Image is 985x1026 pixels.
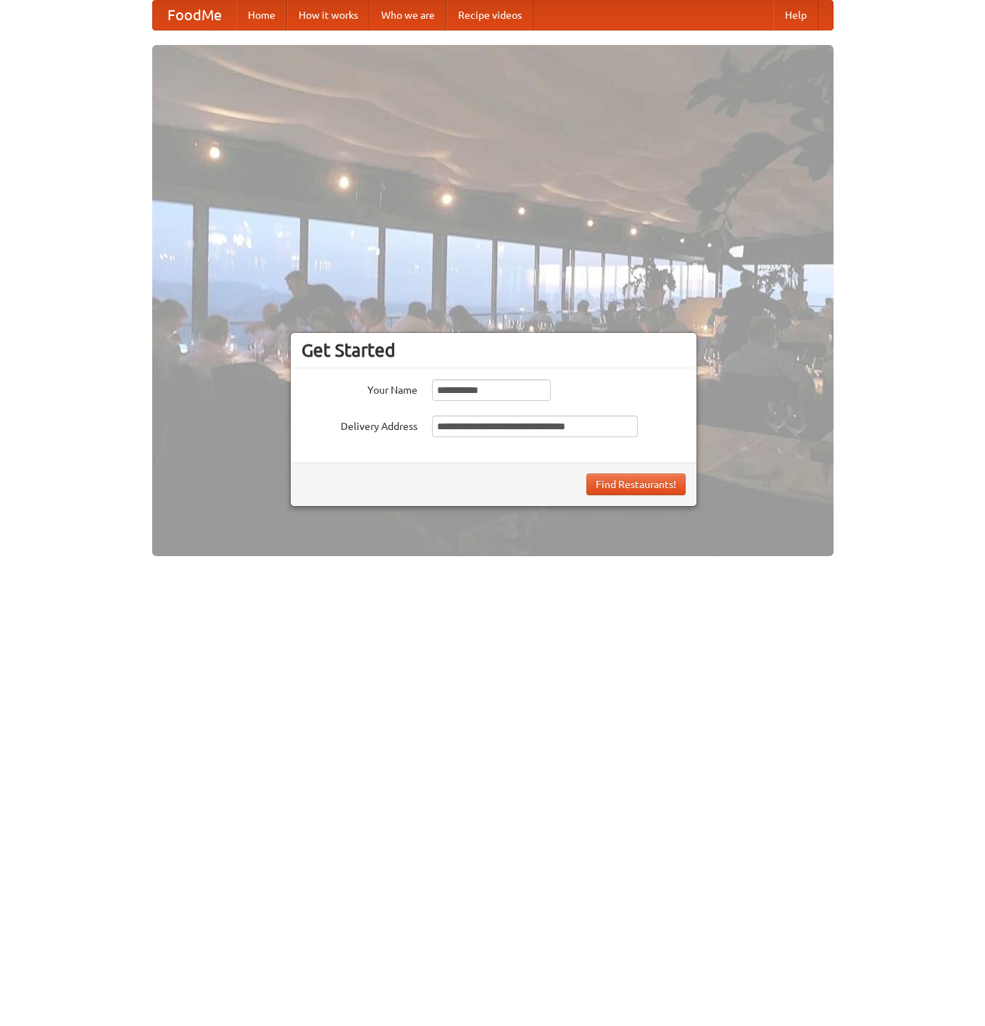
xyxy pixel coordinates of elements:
button: Find Restaurants! [586,473,686,495]
a: Recipe videos [446,1,533,30]
a: How it works [287,1,370,30]
label: Your Name [302,379,417,397]
label: Delivery Address [302,415,417,434]
a: Home [236,1,287,30]
h3: Get Started [302,339,686,361]
a: Who we are [370,1,446,30]
a: Help [773,1,818,30]
a: FoodMe [153,1,236,30]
